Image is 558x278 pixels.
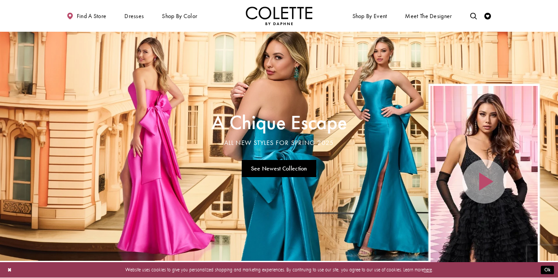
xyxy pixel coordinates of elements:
[405,13,452,19] span: Meet the designer
[483,7,493,25] a: Check Wishlist
[162,13,197,19] span: Shop by color
[77,13,107,19] span: Find a store
[123,7,146,25] span: Dresses
[404,7,454,25] a: Meet the designer
[351,7,389,25] span: Shop By Event
[65,7,108,25] a: Find a store
[424,267,432,273] a: here
[242,160,316,177] a: See Newest Collection A Chique Escape All New Styles For Spring 2025
[541,266,554,274] button: Submit Dialog
[209,157,349,180] ul: Slider Links
[246,7,313,25] img: Colette by Daphne
[48,266,510,274] p: Website uses cookies to give you personalized shopping and marketing experiences. By continuing t...
[246,7,313,25] a: Visit Home Page
[4,264,15,276] button: Close Dialog
[468,7,479,25] a: Toggle search
[431,86,538,278] div: Video Player
[352,13,387,19] span: Shop By Event
[124,13,144,19] span: Dresses
[161,7,199,25] span: Shop by color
